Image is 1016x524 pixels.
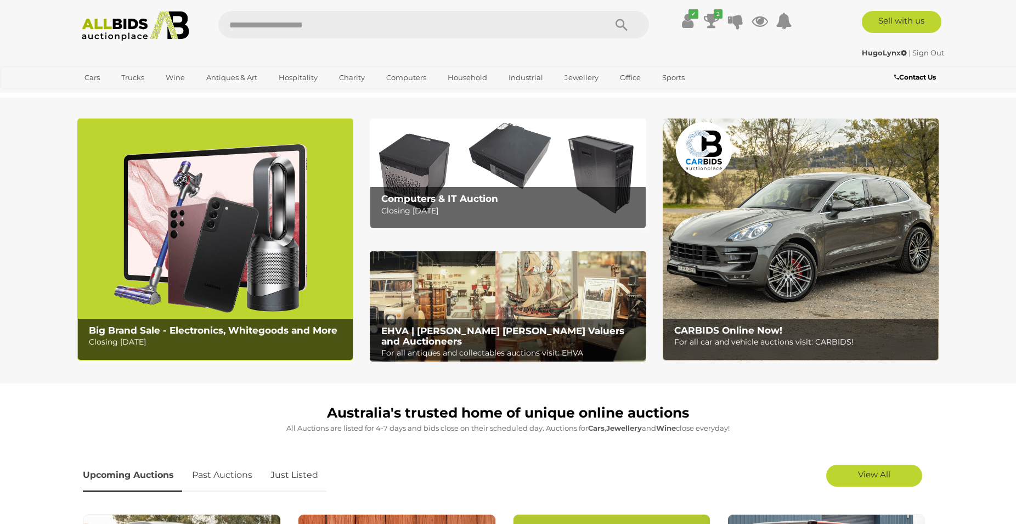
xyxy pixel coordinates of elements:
[655,69,692,87] a: Sports
[370,251,646,362] img: EHVA | Evans Hastings Valuers and Auctioneers
[114,69,151,87] a: Trucks
[862,48,908,57] a: HugoLynx
[441,69,494,87] a: Household
[826,465,922,487] a: View All
[381,193,498,204] b: Computers & IT Auction
[370,251,646,362] a: EHVA | Evans Hastings Valuers and Auctioneers EHVA | [PERSON_NAME] [PERSON_NAME] Valuers and Auct...
[370,119,646,229] img: Computers & IT Auction
[862,48,907,57] strong: HugoLynx
[688,9,698,19] i: ✔
[606,424,642,432] strong: Jewellery
[703,11,720,31] a: 2
[77,119,353,360] img: Big Brand Sale - Electronics, Whitegoods and More
[381,346,640,360] p: For all antiques and collectables auctions visit: EHVA
[679,11,696,31] a: ✔
[76,11,195,41] img: Allbids.com.au
[370,119,646,229] a: Computers & IT Auction Computers & IT Auction Closing [DATE]
[894,73,936,81] b: Contact Us
[83,422,933,435] p: All Auctions are listed for 4-7 days and bids close on their scheduled day. Auctions for , and cl...
[381,204,640,218] p: Closing [DATE]
[89,325,337,336] b: Big Brand Sale - Electronics, Whitegoods and More
[862,11,941,33] a: Sell with us
[379,69,433,87] a: Computers
[77,87,170,105] a: [GEOGRAPHIC_DATA]
[89,335,347,349] p: Closing [DATE]
[588,424,605,432] strong: Cars
[858,469,890,480] span: View All
[501,69,550,87] a: Industrial
[674,325,782,336] b: CARBIDS Online Now!
[159,69,192,87] a: Wine
[656,424,676,432] strong: Wine
[894,71,939,83] a: Contact Us
[381,325,624,347] b: EHVA | [PERSON_NAME] [PERSON_NAME] Valuers and Auctioneers
[674,335,933,349] p: For all car and vehicle auctions visit: CARBIDS!
[663,119,939,360] a: CARBIDS Online Now! CARBIDS Online Now! For all car and vehicle auctions visit: CARBIDS!
[77,119,353,360] a: Big Brand Sale - Electronics, Whitegoods and More Big Brand Sale - Electronics, Whitegoods and Mo...
[714,9,723,19] i: 2
[557,69,606,87] a: Jewellery
[272,69,325,87] a: Hospitality
[912,48,944,57] a: Sign Out
[663,119,939,360] img: CARBIDS Online Now!
[262,459,326,492] a: Just Listed
[83,459,182,492] a: Upcoming Auctions
[199,69,264,87] a: Antiques & Art
[77,69,107,87] a: Cars
[83,405,933,421] h1: Australia's trusted home of unique online auctions
[908,48,911,57] span: |
[594,11,649,38] button: Search
[184,459,261,492] a: Past Auctions
[613,69,648,87] a: Office
[332,69,372,87] a: Charity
